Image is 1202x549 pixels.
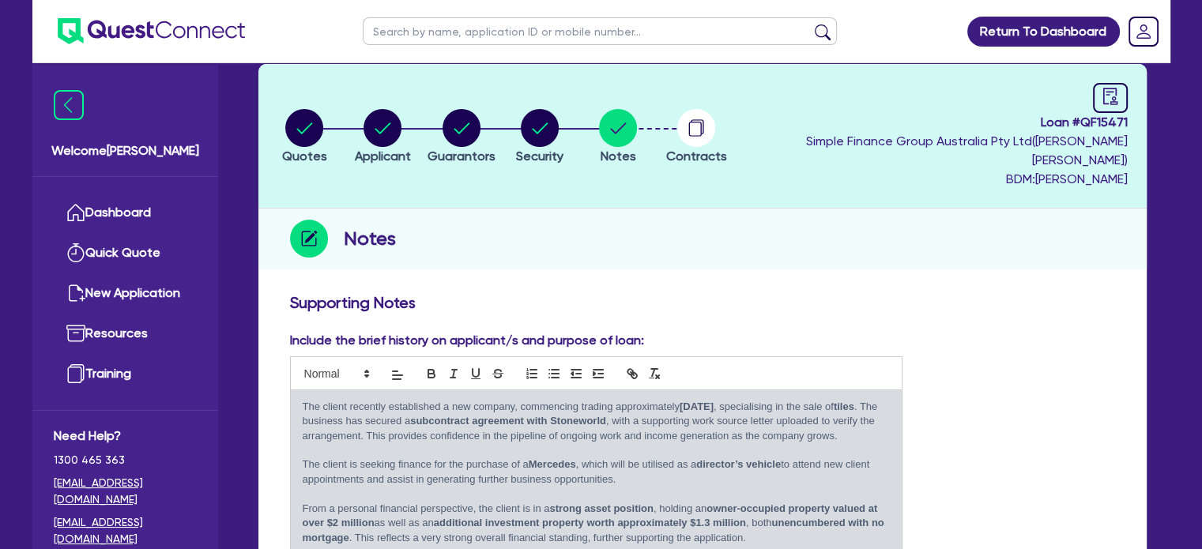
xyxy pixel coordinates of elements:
img: icon-menu-close [54,90,84,120]
strong: director’s vehicle [696,458,781,470]
a: Dropdown toggle [1123,11,1164,52]
span: Guarantors [428,149,495,164]
span: Need Help? [54,427,197,446]
img: resources [66,324,85,343]
p: From a personal financial perspective, the client is in a , holding an as well as an , both . Thi... [303,502,891,545]
a: Training [54,354,197,394]
span: Loan # QF15471 [740,113,1128,132]
input: Search by name, application ID or mobile number... [363,17,837,45]
a: Quick Quote [54,233,197,273]
strong: unencumbered with no mortgage [303,517,887,543]
h3: Supporting Notes [290,293,1115,312]
strong: tiles [834,400,854,412]
span: Applicant [355,149,411,164]
button: Guarantors [427,108,496,167]
strong: Mercedes [529,458,576,470]
span: Security [516,149,563,164]
button: Quotes [281,108,328,167]
a: Resources [54,314,197,354]
img: quest-connect-logo-blue [58,18,245,44]
button: Contracts [665,108,728,167]
p: The client recently established a new company, commencing trading approximately , specialising in... [303,400,891,443]
span: audit [1102,88,1119,105]
button: Security [515,108,564,167]
strong: [DATE] [680,400,714,412]
span: Notes [601,149,636,164]
a: [EMAIL_ADDRESS][DOMAIN_NAME] [54,475,197,508]
a: Return To Dashboard [967,17,1120,47]
strong: strong asset position [549,502,653,514]
strong: additional investment property worth approximately $1.3 million [434,517,746,528]
img: step-icon [290,220,328,258]
span: Quotes [282,149,327,164]
label: Include the brief history on applicant/s and purpose of loan: [290,331,644,350]
img: quick-quote [66,243,85,262]
span: BDM: [PERSON_NAME] [740,170,1128,189]
strong: subcontract agreement with Stoneworld [410,415,606,427]
button: Applicant [354,108,412,167]
img: training [66,364,85,383]
span: Welcome [PERSON_NAME] [51,141,199,160]
img: new-application [66,284,85,303]
a: Dashboard [54,193,197,233]
span: Contracts [666,149,727,164]
h2: Notes [344,224,396,253]
span: 1300 465 363 [54,452,197,468]
button: Notes [598,108,638,167]
span: Simple Finance Group Australia Pty Ltd ( [PERSON_NAME] [PERSON_NAME] ) [806,133,1128,167]
p: The client is seeking finance for the purchase of a , which will be utilised as a to attend new c... [303,457,891,487]
a: New Application [54,273,197,314]
a: [EMAIL_ADDRESS][DOMAIN_NAME] [54,514,197,547]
